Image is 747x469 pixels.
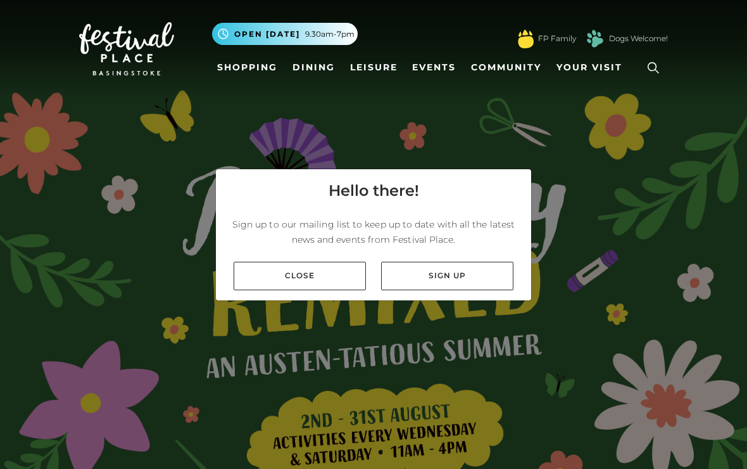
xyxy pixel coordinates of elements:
a: Shopping [212,56,282,79]
a: Events [407,56,461,79]
span: Open [DATE] [234,29,300,40]
a: Sign up [381,262,513,290]
a: Your Visit [551,56,634,79]
img: Festival Place Logo [79,22,174,75]
h4: Hello there! [329,179,419,202]
button: Open [DATE] 9.30am-7pm [212,23,358,45]
a: Dining [287,56,340,79]
a: FP Family [538,33,576,44]
a: Close [234,262,366,290]
p: Sign up to our mailing list to keep up to date with all the latest news and events from Festival ... [226,217,521,247]
a: Leisure [345,56,403,79]
a: Community [466,56,546,79]
a: Dogs Welcome! [609,33,668,44]
span: Your Visit [556,61,622,74]
span: 9.30am-7pm [305,29,355,40]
